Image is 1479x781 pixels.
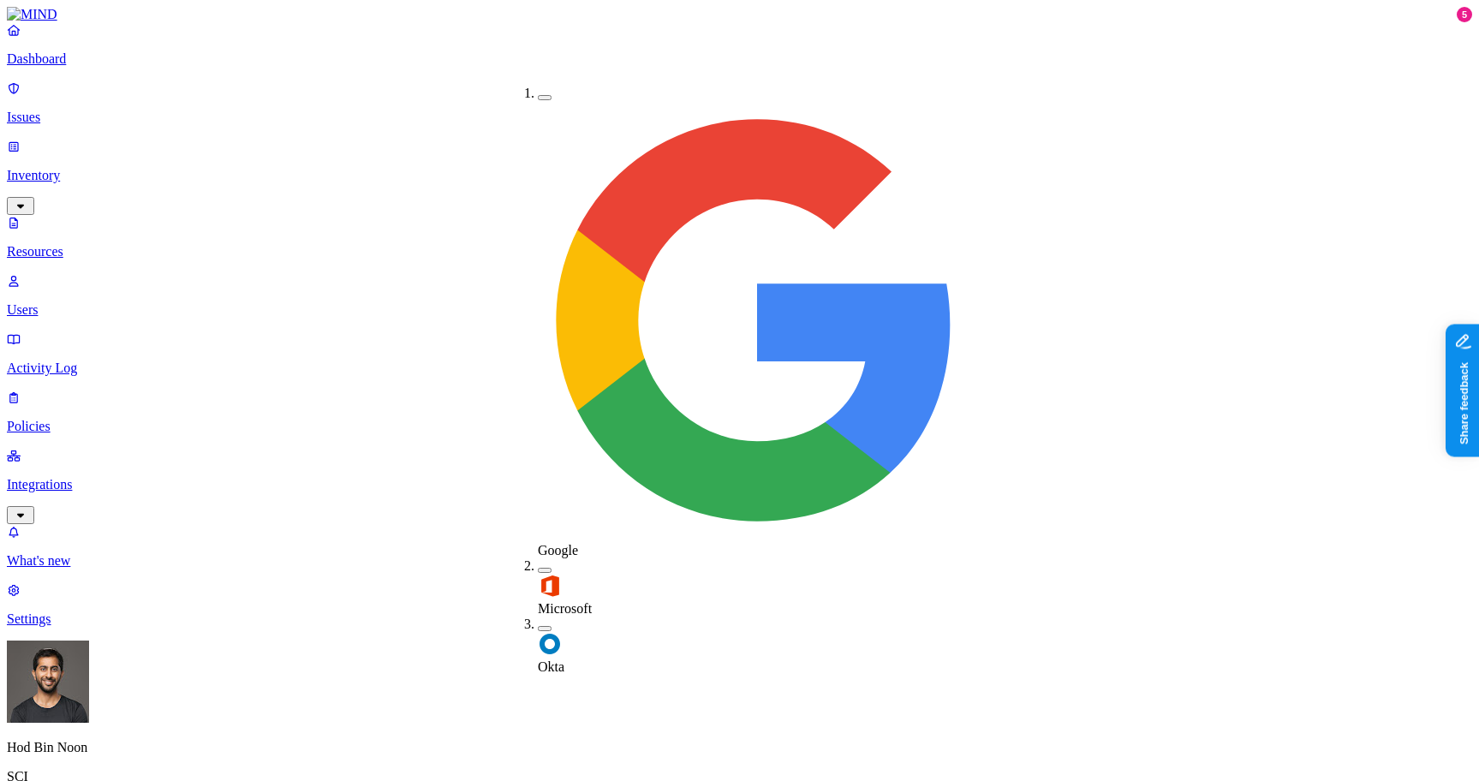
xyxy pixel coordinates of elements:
[538,601,592,616] span: Microsoft
[7,110,1472,125] p: Issues
[7,582,1472,627] a: Settings
[7,273,1472,318] a: Users
[7,477,1472,492] p: Integrations
[7,7,57,22] img: MIND
[7,390,1472,434] a: Policies
[7,302,1472,318] p: Users
[7,139,1472,212] a: Inventory
[538,101,976,540] img: google-workspace
[538,659,564,674] span: Okta
[7,524,1472,569] a: What's new
[538,632,562,656] img: okta2
[538,543,578,557] span: Google
[1457,7,1472,22] div: 5
[7,641,89,723] img: Hod Bin Noon
[7,419,1472,434] p: Policies
[7,80,1472,125] a: Issues
[7,22,1472,67] a: Dashboard
[7,740,1472,755] p: Hod Bin Noon
[7,331,1472,376] a: Activity Log
[7,611,1472,627] p: Settings
[538,574,562,598] img: office-365
[7,215,1472,259] a: Resources
[7,448,1472,522] a: Integrations
[7,361,1472,376] p: Activity Log
[7,168,1472,183] p: Inventory
[7,51,1472,67] p: Dashboard
[7,553,1472,569] p: What's new
[7,244,1472,259] p: Resources
[7,7,1472,22] a: MIND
